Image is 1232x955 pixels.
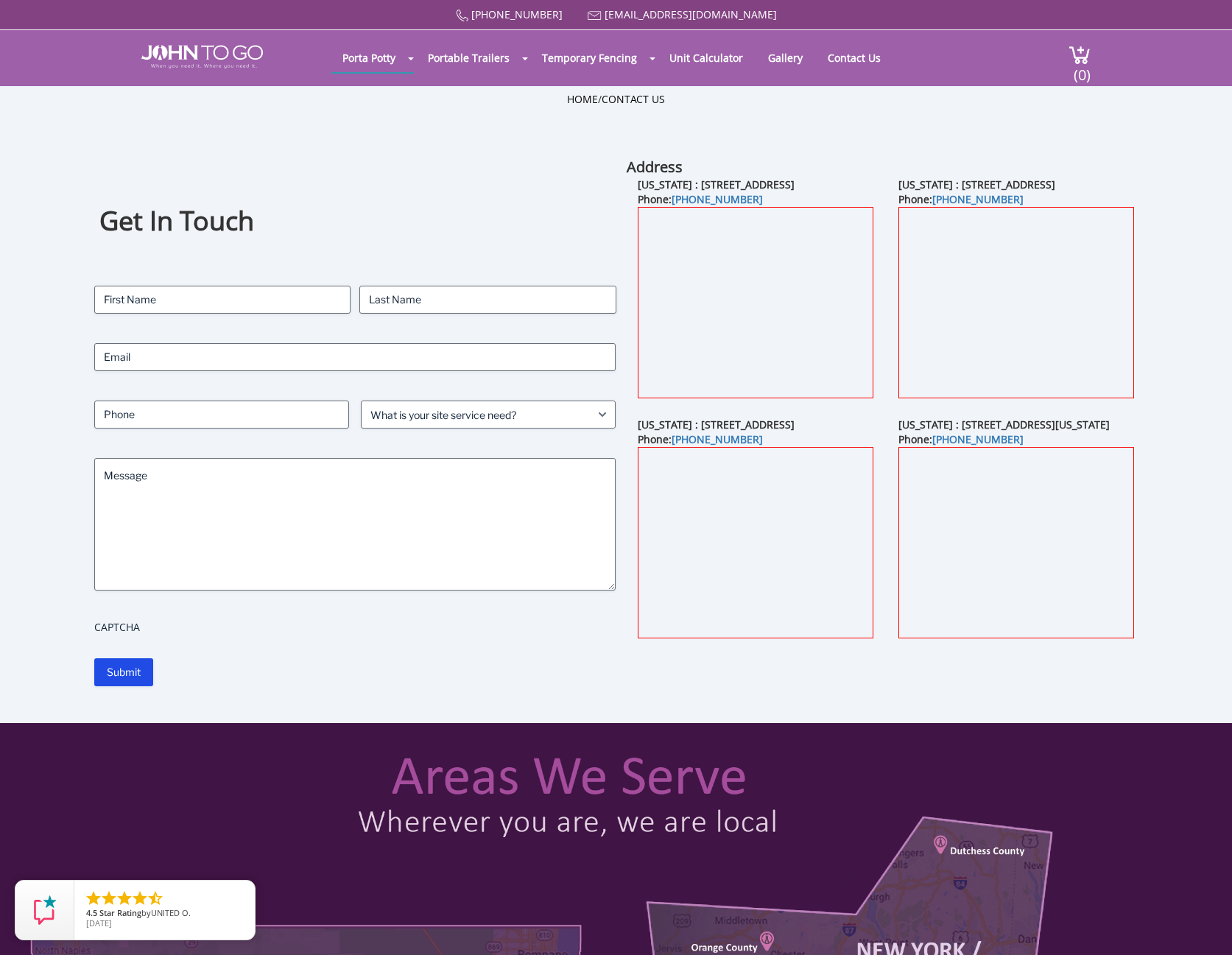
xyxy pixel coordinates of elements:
[898,417,1110,431] b: [US_STATE] : [STREET_ADDRESS][US_STATE]
[331,43,406,72] a: Porta Potty
[638,417,795,431] b: [US_STATE] : [STREET_ADDRESS]
[86,907,97,918] span: 4.5
[638,177,795,191] b: [US_STATE] : [STREET_ADDRESS]
[567,92,665,107] ul: /
[1073,53,1091,85] span: (0)
[932,432,1024,446] a: [PHONE_NUMBER]
[456,10,468,22] img: Call
[817,43,892,72] a: Contact Us
[898,177,1055,191] b: [US_STATE] : [STREET_ADDRESS]
[99,203,610,239] h1: Get In Touch
[638,432,763,446] b: Phone:
[627,157,683,177] b: Address
[567,92,598,106] a: Home
[116,889,133,907] li: 
[85,889,102,907] li: 
[638,192,763,206] b: Phone:
[605,7,777,21] a: [EMAIL_ADDRESS][DOMAIN_NAME]
[898,192,1024,206] b: Phone:
[151,907,191,918] span: UNITED O.
[1069,45,1091,65] img: cart a
[131,889,149,907] li: 
[141,45,263,68] img: JOHN to go
[471,7,563,21] a: [PHONE_NUMBER]
[672,192,763,206] a: [PHONE_NUMBER]
[658,43,754,72] a: Unit Calculator
[932,192,1024,206] a: [PHONE_NUMBER]
[86,917,112,928] span: [DATE]
[602,92,665,106] a: Contact Us
[417,43,521,72] a: Portable Trailers
[672,432,763,446] a: [PHONE_NUMBER]
[531,43,648,72] a: Temporary Fencing
[898,432,1024,446] b: Phone:
[86,909,243,919] span: by
[757,43,814,72] a: Gallery
[147,889,164,907] li: 
[99,907,141,918] span: Star Rating
[588,11,602,21] img: Mail
[100,889,118,907] li: 
[359,286,616,314] input: Last Name
[94,286,351,314] input: First Name
[94,343,616,371] input: Email
[94,401,349,429] input: Phone
[30,895,60,925] img: Review Rating
[94,658,153,686] input: Submit
[94,620,616,635] label: CAPTCHA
